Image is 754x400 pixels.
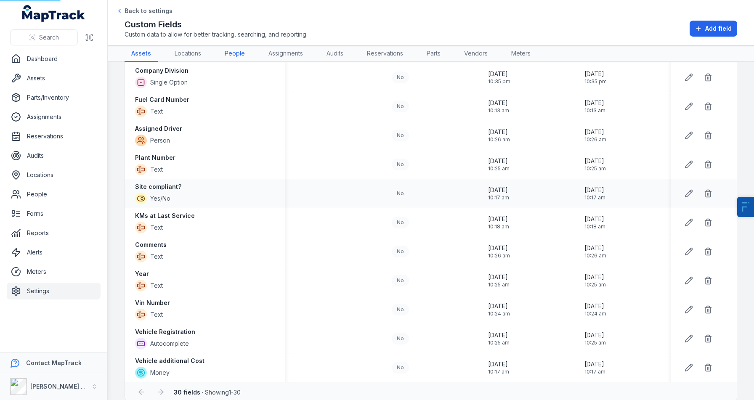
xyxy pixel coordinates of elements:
a: Alerts [7,244,101,261]
time: 07/10/2025, 10:24:40 am [584,302,606,317]
span: Text [150,107,163,116]
span: 10:26 am [584,252,606,259]
button: Search [10,29,78,45]
span: Text [150,252,163,261]
span: 10:24 am [488,310,510,317]
a: Back to settings [116,7,173,15]
span: Search [39,33,59,42]
div: No [392,333,409,344]
strong: Site compliant? [135,183,181,191]
strong: Comments [135,241,167,249]
div: No [392,246,409,257]
span: 10:25 am [488,165,510,172]
span: 10:26 am [488,252,510,259]
span: [DATE] [584,215,605,223]
span: [DATE] [584,70,607,78]
span: Person [150,136,170,145]
span: Text [150,281,163,290]
strong: Company Division [135,66,188,75]
span: [DATE] [488,244,510,252]
span: 10:26 am [488,136,510,143]
a: Parts [420,46,447,62]
span: Back to settings [125,7,173,15]
time: 07/10/2025, 10:25:31 am [488,157,510,172]
span: · Showing 1 - 30 [174,389,241,396]
time: 07/10/2025, 10:13:22 am [488,99,509,114]
span: [DATE] [584,273,606,281]
span: 10:13 am [488,107,509,114]
div: No [392,72,409,83]
a: Meters [504,46,537,62]
strong: Vin Number [135,299,170,307]
span: Add field [705,24,732,33]
div: No [392,217,409,228]
span: [DATE] [584,360,605,368]
time: 07/10/2025, 10:25:17 am [488,331,510,346]
time: 07/10/2025, 10:25:00 am [584,273,606,288]
span: Money [150,368,170,377]
span: 10:25 am [584,165,606,172]
span: Text [150,165,163,174]
time: 07/10/2025, 10:18:31 am [584,215,605,230]
span: [DATE] [584,157,606,165]
span: [DATE] [584,186,605,194]
div: No [392,159,409,170]
time: 07/10/2025, 10:17:48 am [584,360,605,375]
time: 07/10/2025, 10:17:48 am [488,360,509,375]
span: 10:13 am [584,107,605,114]
a: Locations [7,167,101,183]
span: 10:35 pm [584,78,607,85]
span: [DATE] [584,302,606,310]
a: Audits [320,46,350,62]
h2: Custom Fields [125,19,308,30]
a: People [218,46,252,62]
span: 10:35 pm [488,78,510,85]
span: Single Option [150,78,188,87]
strong: Vehicle Registration [135,328,195,336]
span: 10:24 am [584,310,606,317]
span: 10:17 am [584,368,605,375]
span: [DATE] [584,244,606,252]
a: Assets [7,70,101,87]
strong: Year [135,270,149,278]
time: 07/10/2025, 10:17:16 am [584,186,605,201]
span: 10:25 am [584,339,606,346]
span: [DATE] [488,360,509,368]
span: Yes/No [150,194,170,203]
div: No [392,188,409,199]
time: 07/10/2025, 10:26:38 am [584,244,606,259]
strong: Plant Number [135,154,175,162]
a: Assets [125,46,158,62]
span: [DATE] [584,128,606,136]
span: [DATE] [584,99,605,107]
time: 06/10/2025, 10:35:55 pm [488,70,510,85]
span: 10:18 am [488,223,509,230]
span: 10:25 am [488,281,510,288]
span: Text [150,223,163,232]
span: [DATE] [488,157,510,165]
span: 10:25 am [488,339,510,346]
span: [DATE] [584,331,606,339]
span: [DATE] [488,331,510,339]
time: 07/10/2025, 10:25:31 am [584,157,606,172]
span: [DATE] [488,99,509,107]
a: Parts/Inventory [7,89,101,106]
a: Reservations [7,128,101,145]
span: [DATE] [488,273,510,281]
strong: 30 fields [174,389,200,396]
time: 07/10/2025, 10:25:00 am [488,273,510,288]
span: Custom data to allow for better tracking, searching, and reporting. [125,30,308,39]
strong: Vehicle additional Cost [135,357,204,365]
span: [DATE] [488,186,509,194]
strong: Fuel Card Number [135,95,189,104]
time: 07/10/2025, 10:26:10 am [584,128,606,143]
div: No [392,130,409,141]
strong: [PERSON_NAME] Electrical [30,383,109,390]
time: 06/10/2025, 10:35:55 pm [584,70,607,85]
a: Assignments [7,109,101,125]
span: 10:18 am [584,223,605,230]
time: 07/10/2025, 10:18:31 am [488,215,509,230]
a: Locations [168,46,208,62]
time: 07/10/2025, 10:26:10 am [488,128,510,143]
span: [DATE] [488,128,510,136]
